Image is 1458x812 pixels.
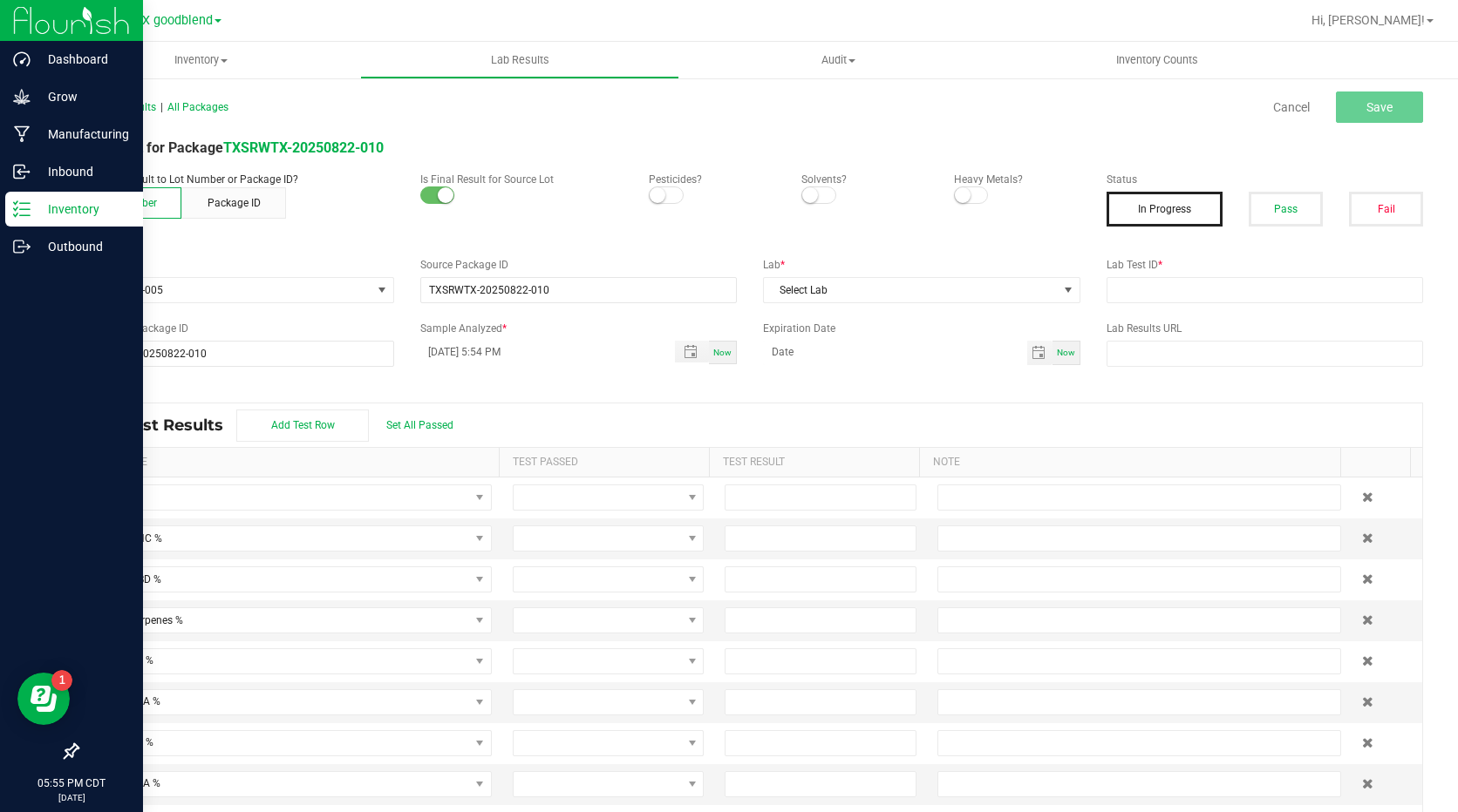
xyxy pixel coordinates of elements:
[89,731,469,755] span: Δ-9 THC %
[31,86,135,107] p: Grow
[1093,52,1222,68] span: Inventory Counts
[89,772,469,796] span: Δ-9 THCA %
[1107,192,1223,227] button: In Progress
[1107,321,1424,336] label: Lab Results URL
[1366,100,1393,114] span: Save
[8,791,135,804] p: [DATE]
[89,608,469,633] span: Total Terpenes %
[919,448,1340,477] th: Note
[954,172,1080,187] p: Heavy Metals?
[1107,172,1424,187] label: Status
[77,172,394,187] p: Attach lab result to Lot Number or Package ID?
[1336,91,1423,123] button: Save
[675,341,709,362] span: Toggle popup
[998,42,1316,78] a: Inventory Counts
[649,172,775,187] p: Pesticides?
[420,172,623,187] p: Is Final Result for Source Lot
[89,690,469,714] span: Δ-8 THCA %
[1249,192,1323,227] button: Pass
[134,13,213,28] span: TX goodblend
[89,649,469,673] span: Δ-8 THC %
[13,238,31,255] inline-svg: Outbound
[360,42,678,78] a: Lab Results
[709,448,919,477] th: Test Result
[78,278,371,302] span: 20250819-005
[31,124,135,145] p: Manufacturing
[167,101,228,113] span: All Packages
[1349,192,1423,227] button: Fail
[77,321,394,336] label: Lab Sample Package ID
[89,567,469,592] span: Total CBD %
[713,348,732,357] span: Now
[31,236,135,257] p: Outbound
[13,163,31,180] inline-svg: Inbound
[13,200,31,218] inline-svg: Inventory
[421,278,737,302] input: NO DATA FOUND
[8,775,135,791] p: 05:55 PM CDT
[499,448,709,477] th: Test Passed
[160,101,163,113] span: |
[31,49,135,70] p: Dashboard
[420,321,738,336] label: Sample Analyzed
[236,409,369,442] button: Add Test Row
[467,52,573,68] span: Lab Results
[31,161,135,182] p: Inbound
[679,42,998,78] a: Audit
[42,52,360,68] span: Inventory
[1027,341,1053,365] span: Toggle calendar
[77,139,384,156] span: Lab Result for Package
[42,42,360,78] a: Inventory
[13,88,31,105] inline-svg: Grow
[420,341,657,362] input: MM/dd/yyyy HH:MM a
[223,139,384,156] a: TXSRWTX-20250822-010
[13,125,31,143] inline-svg: Manufacturing
[680,52,997,68] span: Audit
[78,448,499,477] th: Test Name
[763,321,1080,336] label: Expiration Date
[77,257,394,273] label: Lot Number
[78,342,393,366] input: NO DATA FOUND
[91,416,236,435] span: Lab Test Results
[1107,257,1424,273] label: Lab Test ID
[1273,98,1310,116] a: Cancel
[13,51,31,68] inline-svg: Dashboard
[89,526,469,551] span: Total THC %
[1057,348,1075,357] span: Now
[763,341,1027,362] input: Date
[181,187,286,219] button: Package ID
[51,670,72,691] iframe: Resource center unread badge
[89,485,469,510] span: TAC %
[17,673,70,725] iframe: Resource center
[764,278,1058,302] span: Select Lab
[386,419,453,431] span: Set All Passed
[801,172,928,187] p: Solvents?
[420,257,738,273] label: Source Package ID
[763,257,1080,273] label: Lab
[1312,13,1425,27] span: Hi, [PERSON_NAME]!
[31,199,135,220] p: Inventory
